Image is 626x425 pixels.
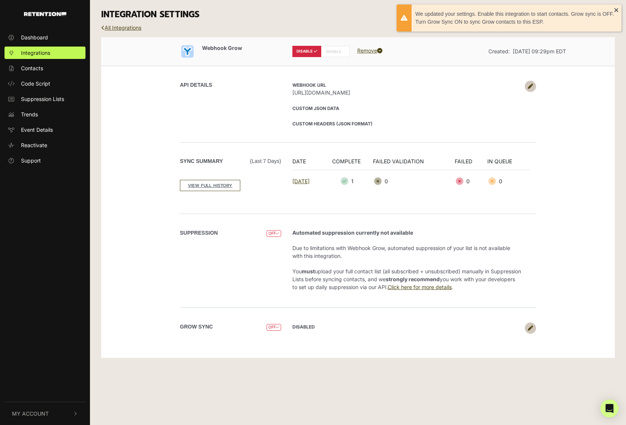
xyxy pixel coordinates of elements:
[321,46,350,57] label: ENABLE
[292,244,521,260] p: Due to limitations with Webhook Grow, automated suppression of your list is not available with th...
[202,45,242,51] span: Webhook Grow
[4,108,85,121] a: Trends
[4,47,85,59] a: Integrations
[513,48,566,54] span: [DATE] 09:29pm EDT
[324,157,373,170] th: COMPLETE
[324,170,373,193] td: 1
[24,12,66,16] img: Retention.com
[180,81,212,89] label: API DETAILS
[292,324,315,330] strong: DISABLED
[4,62,85,74] a: Contacts
[21,95,64,103] span: Suppression Lists
[373,157,455,170] th: FAILED VALIDATION
[21,33,48,41] span: Dashboard
[455,157,487,170] th: FAILED
[4,93,85,105] a: Suppression Lists
[292,121,373,127] strong: Custom Headers (JSON format)
[601,399,619,417] div: Open Intercom Messenger
[292,105,339,111] strong: Custom JSON Data
[180,157,281,165] label: Sync Summary
[455,170,487,193] td: 0
[250,157,281,165] span: (Last 7 days)
[4,31,85,44] a: Dashboard
[21,141,47,149] span: Reactivate
[4,154,85,167] a: Support
[292,89,521,96] span: [URL][DOMAIN_NAME]
[101,24,141,31] a: All Integrations
[373,170,455,193] td: 0
[21,110,38,118] span: Trends
[4,402,85,425] button: My Account
[487,157,530,170] th: IN QUEUE
[292,46,321,57] label: DISABLE
[4,77,85,90] a: Code Script
[292,229,413,236] strong: Automated suppression currently not available
[267,230,281,237] span: OFF
[12,410,49,417] span: My Account
[4,139,85,151] a: Reactivate
[292,178,310,184] a: [DATE]
[180,180,240,191] a: VIEW FULL HISTORY
[357,47,382,54] a: Remove
[21,49,50,57] span: Integrations
[292,157,324,170] th: DATE
[488,48,510,54] span: Created:
[292,82,326,88] strong: Webhook URL
[487,170,530,193] td: 0
[101,9,615,20] h3: INTEGRATION SETTINGS
[21,126,53,134] span: Event Details
[388,284,452,290] a: Click here for more details
[302,268,315,274] strong: must
[180,323,213,331] label: Grow Sync
[4,124,85,136] a: Event Details
[415,10,614,26] div: We updated your settings. Enable this integration to start contacts. Grow sync is OFF. Turn Grow ...
[21,64,43,72] span: Contacts
[180,229,218,237] label: SUPPRESSION
[386,276,440,282] strong: strongly recommend
[292,267,521,291] p: You upload your full contact list (all subscribed + unsubscribed) manually in Suppression Lists b...
[267,324,281,331] span: OFF
[21,157,41,164] span: Support
[21,80,50,87] span: Code Script
[180,44,195,59] img: Webhook Grow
